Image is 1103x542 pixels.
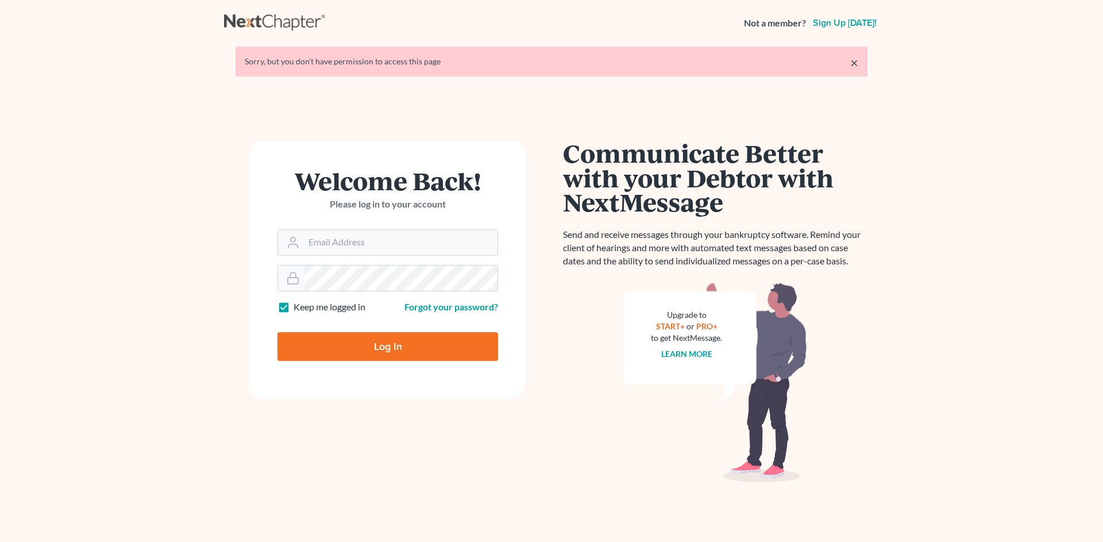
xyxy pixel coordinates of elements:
a: Learn more [661,349,712,359]
div: Sorry, but you don't have permission to access this page [245,56,858,67]
a: PRO+ [696,321,718,331]
input: Log In [277,332,498,361]
img: nextmessage_bg-59042aed3d76b12b5cd301f8e5b87938c9018125f34e5fa2b7a6b67550977c72.svg [623,282,807,483]
label: Keep me logged in [294,301,365,314]
strong: Not a member? [744,17,806,30]
a: Forgot your password? [404,301,498,312]
a: Sign up [DATE]! [811,18,879,28]
a: × [850,56,858,70]
a: START+ [656,321,685,331]
p: Please log in to your account [277,198,498,211]
p: Send and receive messages through your bankruptcy software. Remind your client of hearings and mo... [563,228,867,268]
span: or [687,321,695,331]
h1: Welcome Back! [277,168,498,193]
div: Upgrade to [651,309,722,321]
div: to get NextMessage. [651,332,722,344]
input: Email Address [304,230,497,255]
h1: Communicate Better with your Debtor with NextMessage [563,141,867,214]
